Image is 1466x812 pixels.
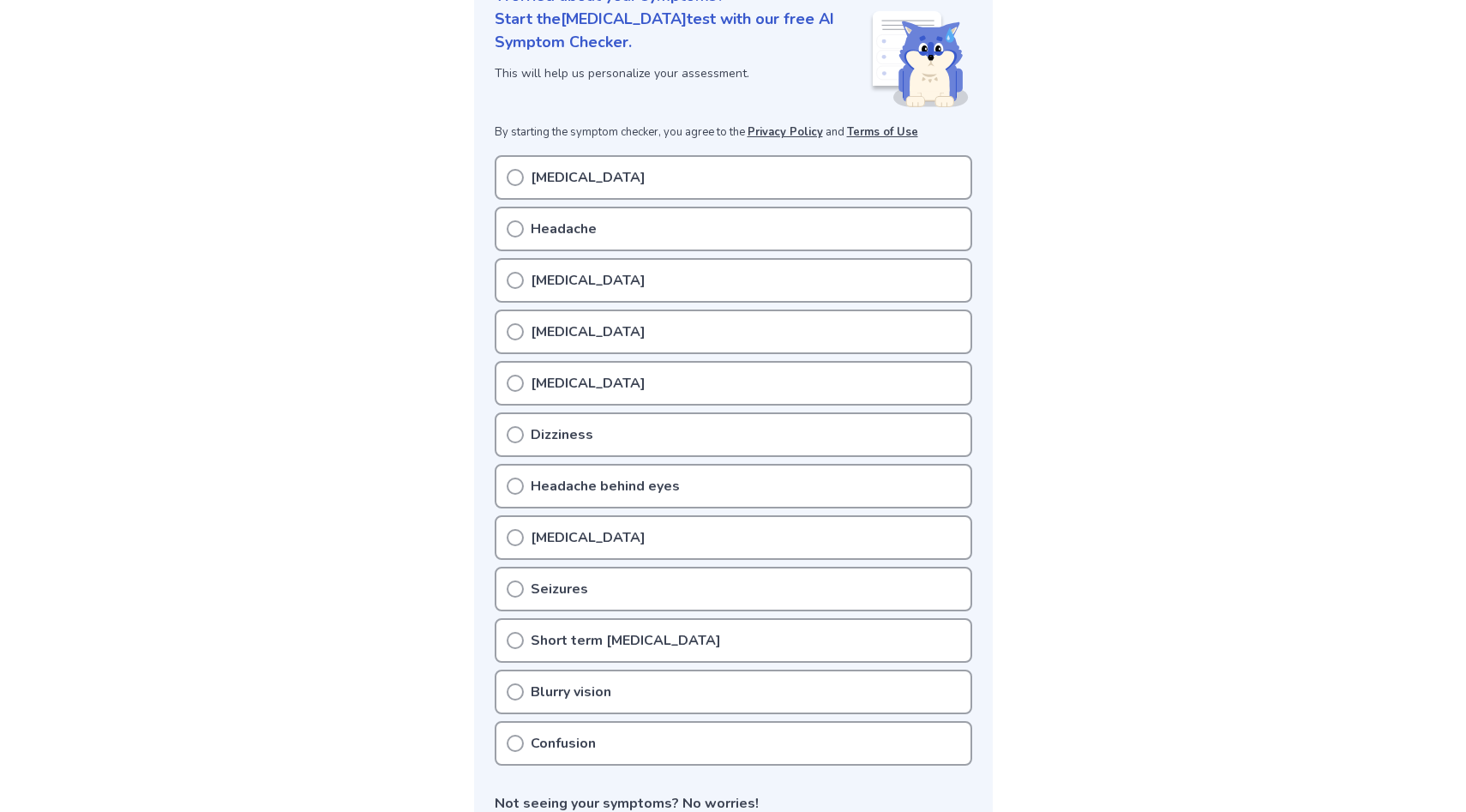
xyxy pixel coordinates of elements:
p: [MEDICAL_DATA] [531,167,646,188]
p: Headache behind eyes [531,476,680,496]
a: Terms of Use [847,124,918,140]
p: [MEDICAL_DATA] [531,373,646,394]
p: [MEDICAL_DATA] [531,270,646,291]
img: Shiba [869,11,969,107]
p: Dizziness [531,424,593,445]
p: [MEDICAL_DATA] [531,527,646,548]
p: By starting the symptom checker, you agree to the and [495,124,972,141]
p: Seizures [531,579,588,599]
p: Blurry vision [531,682,611,702]
p: Start the [MEDICAL_DATA] test with our free AI Symptom Checker. [495,8,869,54]
p: Confusion [531,733,596,754]
p: Short term [MEDICAL_DATA] [531,630,721,651]
p: This will help us personalize your assessment. [495,64,869,82]
p: [MEDICAL_DATA] [531,322,646,342]
a: Privacy Policy [748,124,823,140]
p: Headache [531,219,597,239]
